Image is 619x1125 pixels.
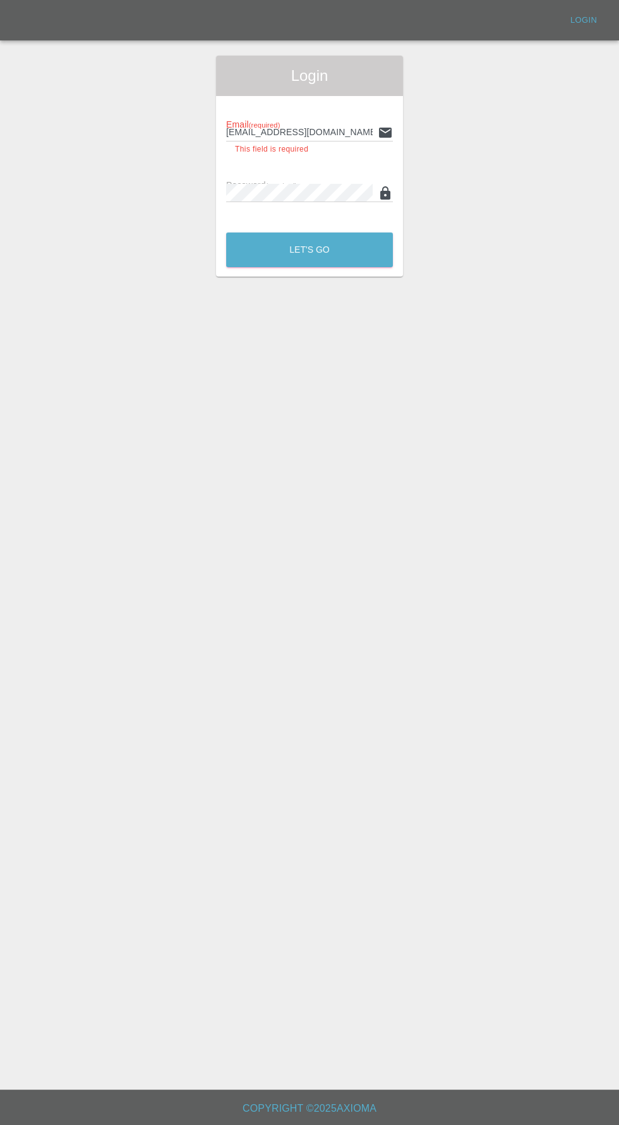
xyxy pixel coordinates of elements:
[10,1100,609,1117] h6: Copyright © 2025 Axioma
[226,232,393,267] button: Let's Go
[235,143,384,156] p: This field is required
[226,119,280,129] span: Email
[266,182,297,190] small: (required)
[226,180,297,190] span: Password
[563,11,604,30] a: Login
[226,66,393,86] span: Login
[249,121,280,129] small: (required)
